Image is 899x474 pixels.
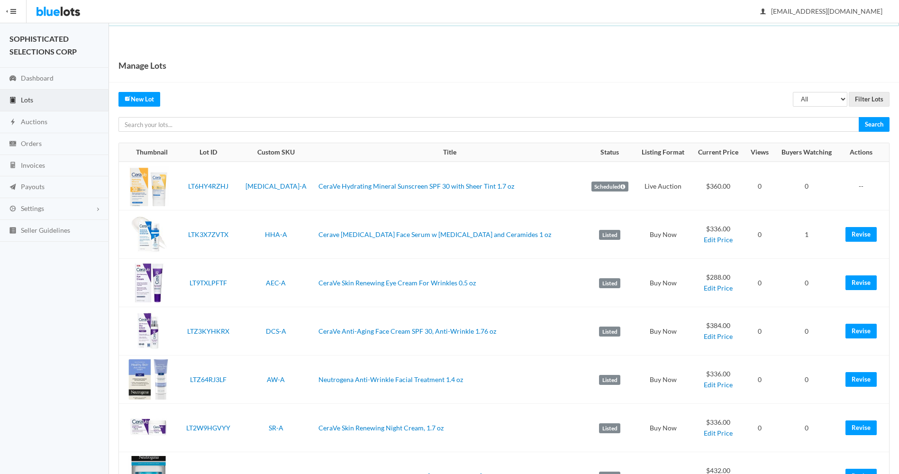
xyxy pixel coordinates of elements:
td: Buy Now [635,307,691,355]
a: LT9TXLPFTF [190,279,227,287]
span: Seller Guidelines [21,226,70,234]
a: LTZ64RJ3LF [190,375,227,383]
td: 0 [774,355,839,404]
a: Edit Price [704,236,733,244]
a: LTZ3KYHKRX [187,327,229,335]
ion-icon: create [125,95,131,101]
td: 0 [745,210,774,259]
td: Buy Now [635,259,691,307]
ion-icon: calculator [8,161,18,170]
label: Listed [599,327,620,337]
td: $288.00 [691,259,745,307]
a: [MEDICAL_DATA]-A [245,182,307,190]
ion-icon: speedometer [8,74,18,83]
th: Listing Format [635,143,691,162]
th: Current Price [691,143,745,162]
a: Neutrogena Anti-Wrinkle Facial Treatment 1.4 oz [318,375,463,383]
td: $360.00 [691,162,745,210]
td: -- [839,162,889,210]
ion-icon: flash [8,118,18,127]
th: Views [745,143,774,162]
strong: SOPHISTICATED SELECTIONS CORP [9,34,77,56]
a: Revise [845,372,877,387]
ion-icon: paper plane [8,183,18,192]
th: Thumbnail [119,143,179,162]
td: 0 [745,307,774,355]
a: CeraVe Hydrating Mineral Sunscreen SPF 30 with Sheer Tint 1.7 oz [318,182,514,190]
span: Dashboard [21,74,54,82]
a: CeraVe Anti-Aging Face Cream SPF 30, Anti-Wrinkle 1.76 oz [318,327,496,335]
a: LT6HY4RZHJ [188,182,228,190]
th: Lot ID [179,143,237,162]
td: Buy Now [635,404,691,452]
ion-icon: clipboard [8,96,18,105]
ion-icon: cog [8,205,18,214]
span: Settings [21,204,44,212]
a: Revise [845,275,877,290]
label: Listed [599,278,620,289]
a: AW-A [267,375,285,383]
td: 0 [745,404,774,452]
input: Search [859,117,890,132]
a: Cerave [MEDICAL_DATA] Face Serum w [MEDICAL_DATA] and Ceramides 1 oz [318,230,551,238]
a: Revise [845,324,877,338]
a: Edit Price [704,284,733,292]
td: 0 [745,355,774,404]
td: 0 [745,259,774,307]
a: Edit Price [704,381,733,389]
td: $336.00 [691,355,745,404]
td: Live Auction [635,162,691,210]
a: LT2W9HGVYY [186,424,230,432]
a: createNew Lot [118,92,160,107]
th: Title [315,143,585,162]
a: Edit Price [704,332,733,340]
td: $336.00 [691,404,745,452]
label: Scheduled [591,182,628,192]
th: Status [585,143,635,162]
input: Filter Lots [849,92,890,107]
a: Revise [845,227,877,242]
td: 0 [745,162,774,210]
span: Invoices [21,161,45,169]
td: 1 [774,210,839,259]
label: Listed [599,375,620,385]
a: HHA-A [265,230,287,238]
ion-icon: list box [8,227,18,236]
td: $336.00 [691,210,745,259]
a: CeraVe Skin Renewing Night Cream, 1.7 oz [318,424,444,432]
ion-icon: cash [8,140,18,149]
span: Auctions [21,118,47,126]
label: Listed [599,230,620,240]
span: Payouts [21,182,45,191]
a: AEC-A [266,279,286,287]
input: Search your lots... [118,117,859,132]
th: Custom SKU [237,143,315,162]
ion-icon: person [758,8,768,17]
td: 0 [774,307,839,355]
span: [EMAIL_ADDRESS][DOMAIN_NAME] [761,7,882,15]
a: CeraVe Skin Renewing Eye Cream For Wrinkles 0.5 oz [318,279,476,287]
span: Lots [21,96,33,104]
h1: Manage Lots [118,58,166,73]
a: DCS-A [266,327,286,335]
td: 0 [774,404,839,452]
td: 0 [774,259,839,307]
a: SR-A [269,424,283,432]
td: 0 [774,162,839,210]
a: Revise [845,420,877,435]
span: Orders [21,139,42,147]
th: Buyers Watching [774,143,839,162]
td: $384.00 [691,307,745,355]
td: Buy Now [635,355,691,404]
label: Listed [599,423,620,434]
a: LTK3X7ZVTX [188,230,228,238]
th: Actions [839,143,889,162]
td: Buy Now [635,210,691,259]
a: Edit Price [704,429,733,437]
